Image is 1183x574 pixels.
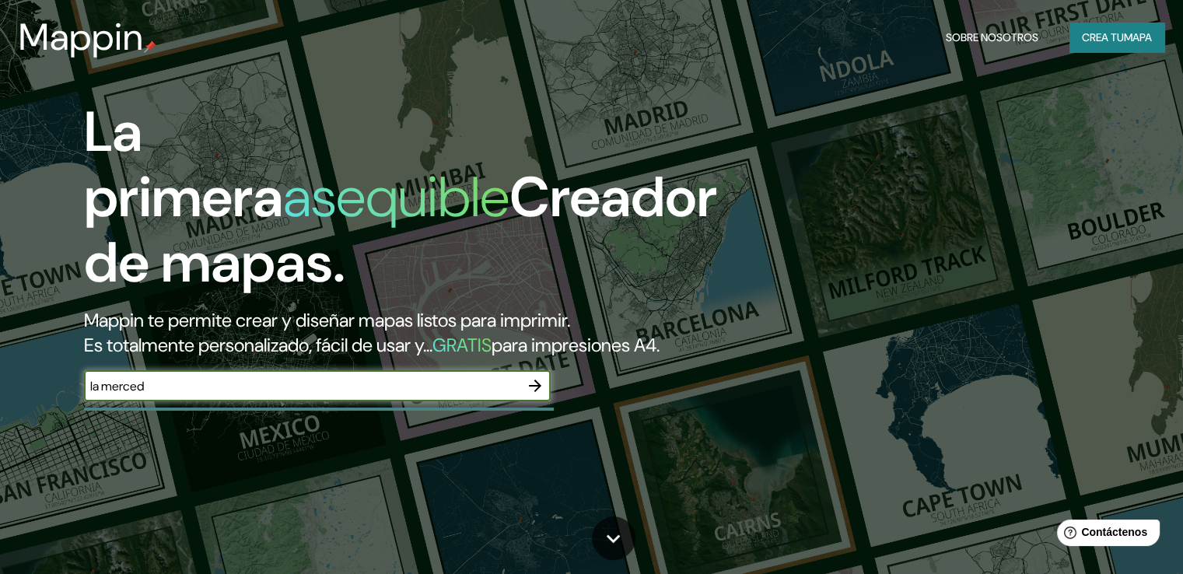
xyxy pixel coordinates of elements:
button: Sobre nosotros [940,23,1045,52]
font: asequible [283,161,509,233]
font: La primera [84,96,283,233]
input: Elige tu lugar favorito [84,377,520,395]
font: Mappin [19,12,144,61]
font: GRATIS [432,333,492,357]
font: Crea tu [1082,30,1124,44]
font: Sobre nosotros [946,30,1038,44]
img: pin de mapeo [144,40,156,53]
font: mapa [1124,30,1152,44]
font: Creador de mapas. [84,161,717,299]
font: Mappin te permite crear y diseñar mapas listos para imprimir. [84,308,570,332]
iframe: Lanzador de widgets de ayuda [1045,513,1166,557]
font: Es totalmente personalizado, fácil de usar y... [84,333,432,357]
font: para impresiones A4. [492,333,660,357]
button: Crea tumapa [1069,23,1164,52]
